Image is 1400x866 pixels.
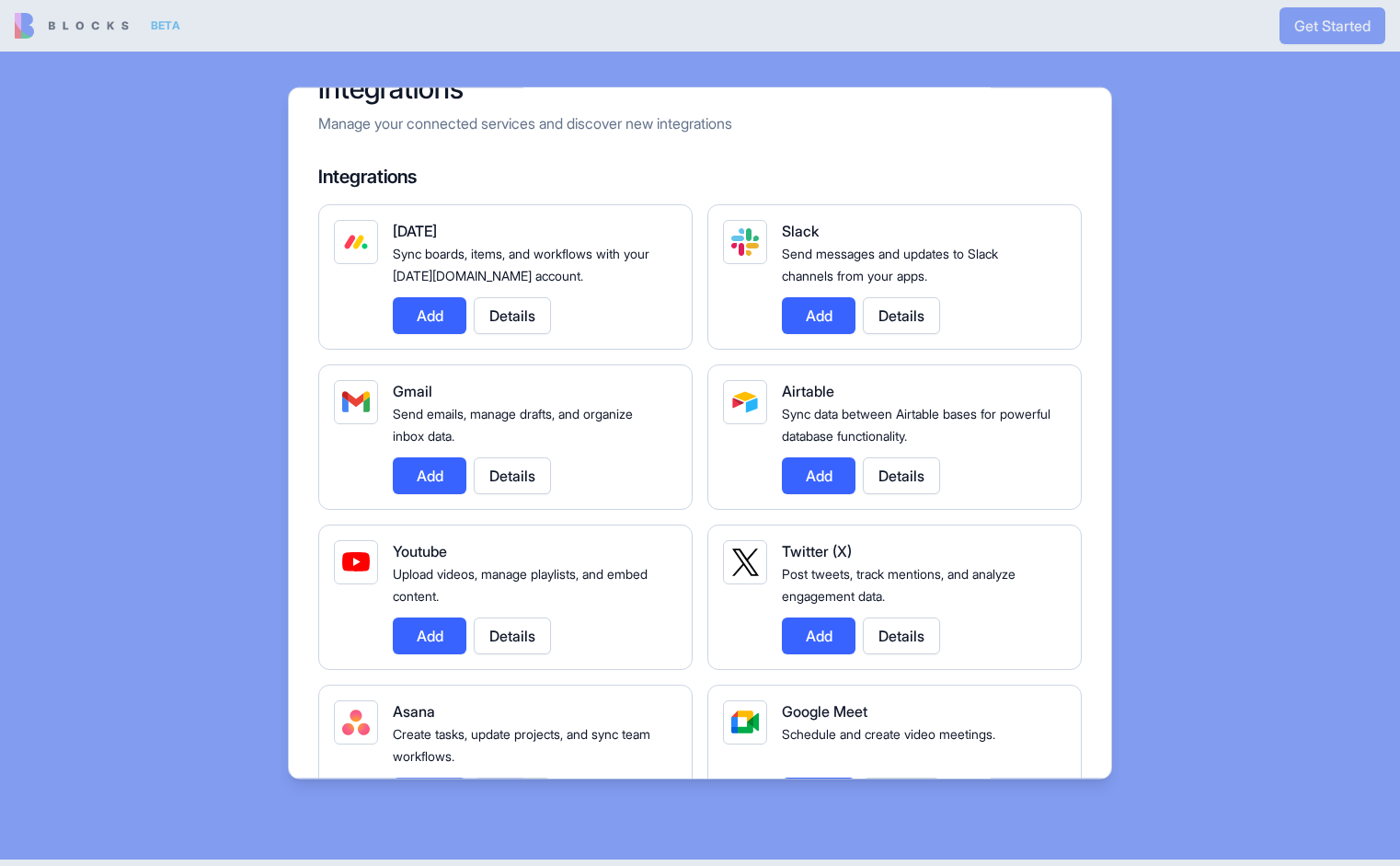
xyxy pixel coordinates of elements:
span: Sync boards, items, and workflows with your [DATE][DOMAIN_NAME] account. [393,245,649,283]
button: Add [393,296,466,333]
button: Add [393,617,466,653]
button: Details [863,456,940,493]
span: Slack [782,221,819,239]
button: Details [863,777,940,814]
button: Add [393,777,466,814]
span: Airtable [782,381,834,399]
span: Post tweets, track mentions, and analyze engagement data. [782,565,1016,603]
span: Schedule and create video meetings. [782,725,995,741]
span: [DATE] [393,221,437,239]
span: Twitter (X) [782,541,852,560]
p: Manage your connected services and discover new integrations [318,111,1082,133]
span: Create tasks, update projects, and sync team workflows. [393,725,650,763]
span: Youtube [393,541,447,560]
button: Details [474,617,551,653]
span: Gmail [393,381,432,399]
button: Add [782,617,855,653]
button: Add [782,296,855,333]
span: Google Meet [782,701,867,720]
button: Details [863,296,940,333]
span: Upload videos, manage playlists, and embed content. [393,565,648,603]
span: Send emails, manage drafts, and organize inbox data. [393,405,633,443]
button: Add [393,456,466,493]
button: Details [863,617,940,653]
span: Send messages and updates to Slack channels from your apps. [782,245,998,283]
button: Add [782,777,855,814]
span: Sync data between Airtable bases for powerful database functionality. [782,405,1050,443]
button: Details [474,777,551,814]
span: Asana [393,701,435,720]
h2: Integrations [318,71,1082,104]
h4: Integrations [318,163,1082,189]
button: Details [474,296,551,333]
button: Details [474,456,551,493]
button: Add [782,456,855,493]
